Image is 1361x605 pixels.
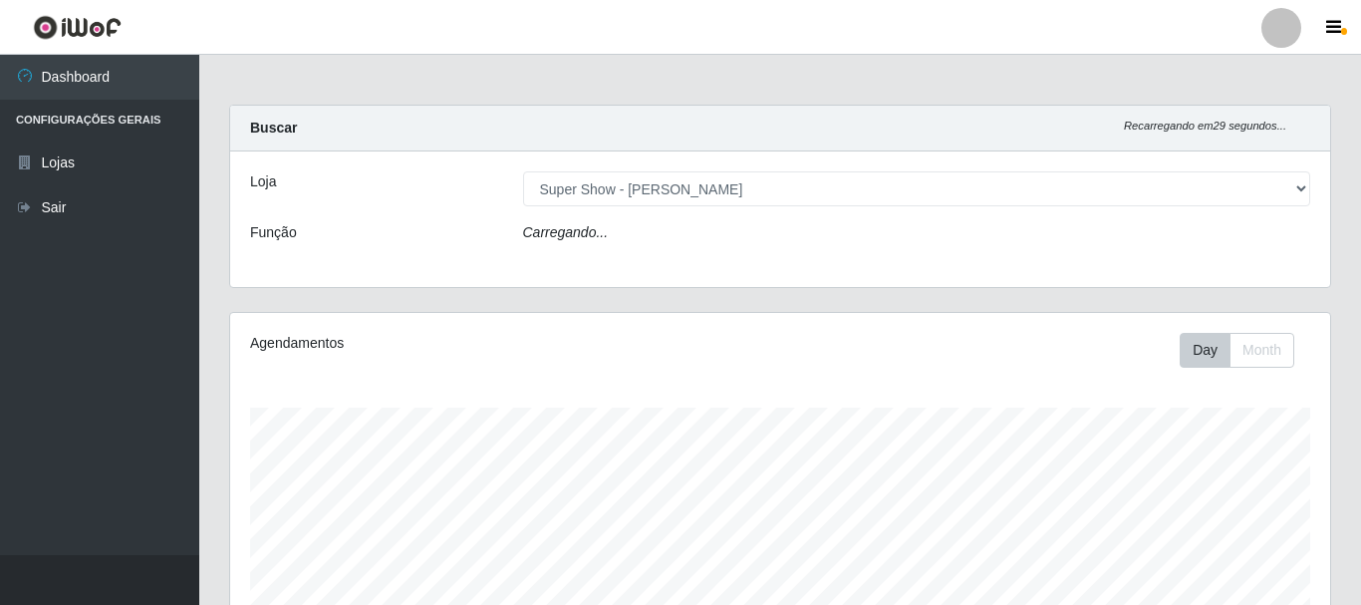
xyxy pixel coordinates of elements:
[1180,333,1310,368] div: Toolbar with button groups
[1180,333,1230,368] button: Day
[250,333,675,354] div: Agendamentos
[523,224,609,240] i: Carregando...
[250,171,276,192] label: Loja
[1229,333,1294,368] button: Month
[1124,120,1286,132] i: Recarregando em 29 segundos...
[250,120,297,136] strong: Buscar
[250,222,297,243] label: Função
[1180,333,1294,368] div: First group
[33,15,122,40] img: CoreUI Logo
